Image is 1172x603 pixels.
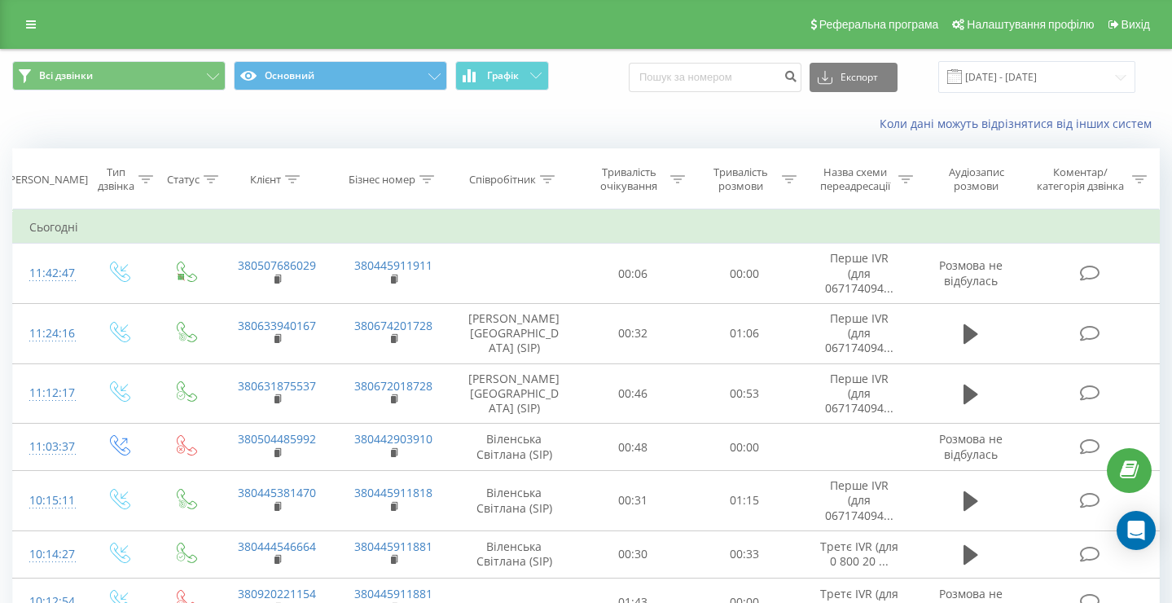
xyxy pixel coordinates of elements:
[689,363,801,424] td: 00:53
[820,539,898,569] span: Третє IVR (для 0 800 20 ...
[932,165,1021,193] div: Аудіозапис розмови
[577,424,688,471] td: 00:48
[354,378,432,394] a: 380672018728
[238,431,316,447] a: 380504485992
[451,303,577,363] td: [PERSON_NAME][GEOGRAPHIC_DATA] (SIP)
[577,530,688,578] td: 00:30
[451,471,577,531] td: Віленська Світлана (SIP)
[689,303,801,363] td: 01:06
[238,318,316,333] a: 380633940167
[39,69,93,82] span: Всі дзвінки
[234,61,447,90] button: Основний
[1122,18,1150,31] span: Вихід
[354,539,432,554] a: 380445911881
[825,310,893,355] span: Перше IVR (для 067174094...
[577,471,688,531] td: 00:31
[1117,511,1156,550] div: Open Intercom Messenger
[29,377,68,409] div: 11:12:17
[354,586,432,601] a: 380445911881
[238,485,316,500] a: 380445381470
[13,211,1160,244] td: Сьогодні
[825,478,893,522] span: Перше IVR (для 067174094...
[810,63,898,92] button: Експорт
[704,165,779,193] div: Тривалість розмови
[451,363,577,424] td: [PERSON_NAME][GEOGRAPHIC_DATA] (SIP)
[238,257,316,273] a: 380507686029
[629,63,801,92] input: Пошук за номером
[29,485,68,517] div: 10:15:11
[967,18,1094,31] span: Налаштування профілю
[349,173,415,187] div: Бізнес номер
[880,116,1160,131] a: Коли дані можуть відрізнятися вiд інших систем
[354,485,432,500] a: 380445911818
[238,378,316,394] a: 380631875537
[689,244,801,304] td: 00:00
[487,70,519,81] span: Графік
[1033,165,1128,193] div: Коментар/категорія дзвінка
[354,431,432,447] a: 380442903910
[577,363,688,424] td: 00:46
[29,257,68,289] div: 11:42:47
[939,431,1003,461] span: Розмова не відбулась
[6,173,88,187] div: [PERSON_NAME]
[238,586,316,601] a: 380920221154
[354,318,432,333] a: 380674201728
[819,18,939,31] span: Реферальна програма
[815,165,894,193] div: Назва схеми переадресації
[689,424,801,471] td: 00:00
[455,61,549,90] button: Графік
[577,244,688,304] td: 00:06
[451,424,577,471] td: Віленська Світлана (SIP)
[577,303,688,363] td: 00:32
[689,530,801,578] td: 00:33
[167,173,200,187] div: Статус
[591,165,666,193] div: Тривалість очікування
[825,250,893,295] span: Перше IVR (для 067174094...
[29,539,68,570] div: 10:14:27
[939,257,1003,288] span: Розмова не відбулась
[29,318,68,350] div: 11:24:16
[469,173,536,187] div: Співробітник
[451,530,577,578] td: Віленська Світлана (SIP)
[354,257,432,273] a: 380445911911
[250,173,281,187] div: Клієнт
[29,431,68,463] div: 11:03:37
[98,165,134,193] div: Тип дзвінка
[12,61,226,90] button: Всі дзвінки
[689,471,801,531] td: 01:15
[825,371,893,416] span: Перше IVR (для 067174094...
[238,539,316,554] a: 380444546664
